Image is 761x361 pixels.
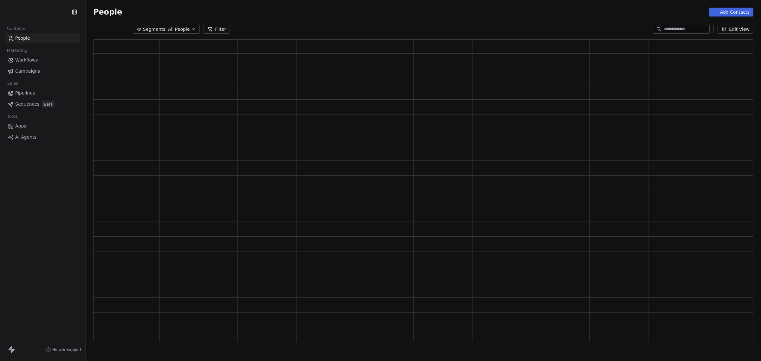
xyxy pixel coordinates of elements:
span: Beta [42,101,55,108]
a: SequencesBeta [5,99,80,109]
span: Sales [4,79,21,88]
a: Pipelines [5,88,80,98]
span: Segments: [143,26,167,33]
span: Workflows [15,57,38,63]
button: Add Contacts [709,8,753,16]
a: Apps [5,121,80,131]
span: Contacts [4,24,28,33]
button: Filter [204,25,230,34]
a: Workflows [5,55,80,65]
span: AI Agents [15,134,36,141]
a: Help & Support [46,347,81,352]
span: Tools [4,112,20,121]
span: Help & Support [52,347,81,352]
span: Pipelines [15,90,35,96]
span: Marketing [4,46,30,55]
a: AI Agents [5,132,80,142]
span: Campaigns [15,68,40,75]
span: People [15,35,30,42]
span: Sequences [15,101,39,108]
button: Edit View [718,25,753,34]
a: Campaigns [5,66,80,76]
span: People [93,7,122,17]
span: Apps [15,123,26,129]
a: People [5,33,80,43]
span: All People [168,26,190,33]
